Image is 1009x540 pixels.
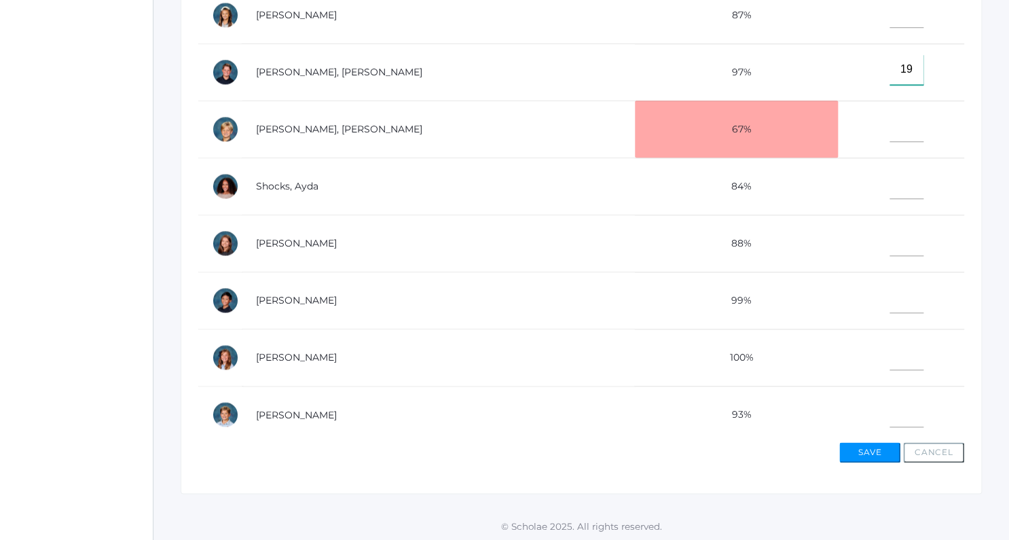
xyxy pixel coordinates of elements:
a: [PERSON_NAME] [256,237,337,249]
a: [PERSON_NAME] [256,408,337,420]
td: 93% [635,386,838,443]
td: 100% [635,329,838,386]
div: Matteo Soratorio [212,287,239,314]
div: Ayda Shocks [212,173,239,200]
a: [PERSON_NAME] [256,294,337,306]
a: [PERSON_NAME], [PERSON_NAME] [256,66,422,78]
td: 84% [635,158,838,215]
a: Shocks, Ayda [256,180,318,192]
div: Zade Wilson [212,401,239,428]
button: Cancel [903,442,964,463]
div: Reagan Reynolds [212,1,239,29]
button: Save [839,442,900,463]
td: 99% [635,272,838,329]
td: 97% [635,43,838,101]
td: 88% [635,215,838,272]
div: Ayla Smith [212,230,239,257]
td: 67% [635,101,838,158]
a: [PERSON_NAME] [256,351,337,363]
div: Ryder Roberts [212,58,239,86]
div: Levi Sergey [212,115,239,143]
a: [PERSON_NAME], [PERSON_NAME] [256,123,422,135]
div: Arielle White [212,344,239,371]
p: © Scholae 2025. All rights reserved. [153,520,1009,533]
a: [PERSON_NAME] [256,9,337,21]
